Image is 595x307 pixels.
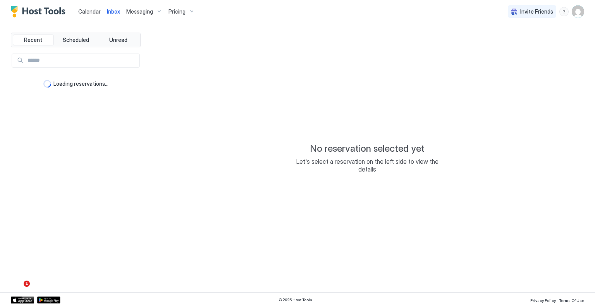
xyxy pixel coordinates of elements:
[310,143,425,154] span: No reservation selected yet
[126,8,153,15] span: Messaging
[559,7,569,16] div: menu
[43,80,51,88] div: loading
[109,36,127,43] span: Unread
[11,297,34,304] a: App Store
[37,297,60,304] a: Google Play Store
[279,297,312,302] span: © 2025 Host Tools
[24,36,42,43] span: Recent
[78,7,101,16] a: Calendar
[53,80,108,87] span: Loading reservations...
[24,54,139,67] input: Input Field
[11,33,141,47] div: tab-group
[530,298,556,303] span: Privacy Policy
[98,35,139,45] button: Unread
[520,8,553,15] span: Invite Friends
[8,281,26,299] iframe: Intercom live chat
[63,36,89,43] span: Scheduled
[55,35,96,45] button: Scheduled
[530,296,556,304] a: Privacy Policy
[11,6,69,17] a: Host Tools Logo
[107,7,120,16] a: Inbox
[13,35,54,45] button: Recent
[559,298,584,303] span: Terms Of Use
[24,281,30,287] span: 1
[169,8,186,15] span: Pricing
[78,8,101,15] span: Calendar
[572,5,584,18] div: User profile
[290,158,445,173] span: Let's select a reservation on the left side to view the details
[107,8,120,15] span: Inbox
[559,296,584,304] a: Terms Of Use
